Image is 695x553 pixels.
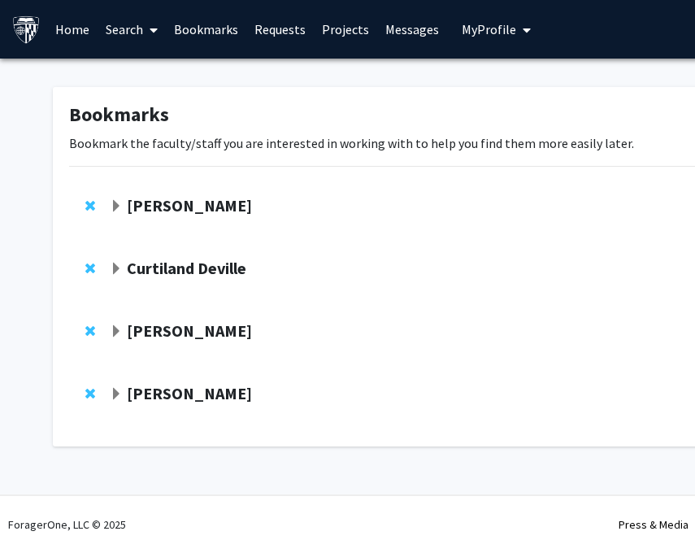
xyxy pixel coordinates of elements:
[85,387,95,400] span: Remove Carlos Romo from bookmarks
[110,388,123,401] span: Expand Carlos Romo Bookmark
[12,480,69,541] iframe: Chat
[127,383,252,403] strong: [PERSON_NAME]
[246,1,314,58] a: Requests
[127,258,246,278] strong: Curtiland Deville
[314,1,377,58] a: Projects
[127,195,252,216] strong: [PERSON_NAME]
[47,1,98,58] a: Home
[85,262,95,275] span: Remove Curtiland Deville from bookmarks
[110,200,123,213] span: Expand Fenan Rassu Bookmark
[377,1,447,58] a: Messages
[12,15,41,44] img: Johns Hopkins University Logo
[110,263,123,276] span: Expand Curtiland Deville Bookmark
[462,21,516,37] span: My Profile
[98,1,166,58] a: Search
[619,517,688,532] a: Press & Media
[8,496,126,553] div: ForagerOne, LLC © 2025
[110,325,123,338] span: Expand Tara Deemyad Bookmark
[166,1,246,58] a: Bookmarks
[85,199,95,212] span: Remove Fenan Rassu from bookmarks
[127,320,252,341] strong: [PERSON_NAME]
[85,324,95,337] span: Remove Tara Deemyad from bookmarks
